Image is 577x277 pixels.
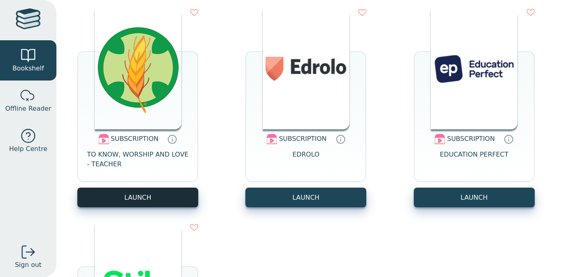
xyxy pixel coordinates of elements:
[504,134,513,144] a: Digital subscriptions can include coursework, exercises and interactive content. Subscriptions ar...
[336,134,345,144] a: Digital subscriptions can include coursework, exercises and interactive content. Subscriptions ar...
[9,144,47,154] span: Help Centre
[12,64,44,73] span: Bookshelf
[245,188,366,207] button: LAUNCH
[267,134,277,144] img: subscription.svg
[440,150,509,169] span: EDUCATION PERFECT
[5,104,51,114] span: Offline Reader
[435,134,445,144] img: subscription.svg
[414,188,535,207] button: LAUNCH
[167,134,177,144] a: Digital subscriptions can include coursework, exercises and interactive content. Subscriptions ar...
[99,134,109,144] img: subscription.svg
[431,8,517,129] img: 72d1a00a-2440-4d08-b23c-fe2119b8f9a7.png
[77,188,198,207] button: LAUNCH
[279,135,326,143] span: SUBSCRIPTION
[95,8,181,129] img: 3a59fdcd-8c51-4c8d-8255-3d8c19d06b2c.png
[111,135,158,143] span: SUBSCRIPTION
[293,150,320,169] span: EDROLO
[263,8,349,129] img: 5f389cd2-8f31-4fab-b139-59f60066100f.png
[447,135,494,143] span: SUBSCRIPTION
[87,150,189,169] span: TO KNOW, WORSHIP AND LOVE - TEACHER
[15,260,42,270] span: Sign out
